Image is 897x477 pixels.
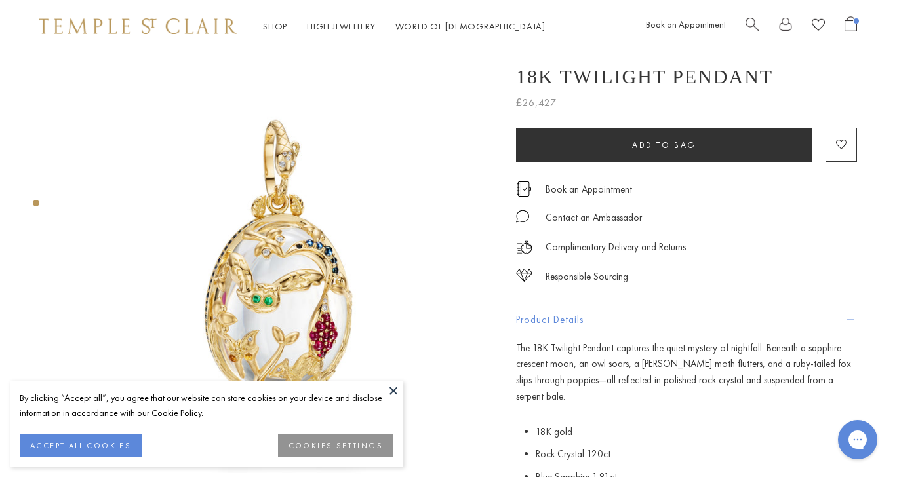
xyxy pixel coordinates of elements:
[516,305,857,335] button: Product Details
[536,421,857,444] li: 18K gold
[33,197,39,217] div: Product gallery navigation
[516,94,557,111] span: £26,427
[546,182,632,197] a: Book an Appointment
[632,140,696,151] span: Add to bag
[516,181,532,197] img: icon_appointment.svg
[39,18,237,34] img: Temple St. Clair
[812,16,825,37] a: View Wishlist
[516,66,773,88] h1: 18K Twilight Pendant
[646,18,726,30] a: Book an Appointment
[546,210,642,226] div: Contact an Ambassador
[278,434,393,457] button: COOKIES SETTINGS
[20,391,393,421] div: By clicking “Accept all”, you agree that our website can store cookies on your device and disclos...
[20,434,142,457] button: ACCEPT ALL COOKIES
[546,239,686,256] p: Complimentary Delivery and Returns
[516,128,812,162] button: Add to bag
[516,341,851,403] span: The 18K Twilight Pendant captures the quiet mystery of nightfall. Beneath a sapphire crescent moo...
[516,239,532,256] img: icon_delivery.svg
[746,16,759,37] a: Search
[546,269,628,285] div: Responsible Sourcing
[845,16,857,37] a: Open Shopping Bag
[516,210,529,223] img: MessageIcon-01_2.svg
[831,415,884,464] iframe: Gorgias live chat messenger
[395,20,546,32] a: World of [DEMOGRAPHIC_DATA]World of [DEMOGRAPHIC_DATA]
[263,20,287,32] a: ShopShop
[263,18,546,35] nav: Main navigation
[307,20,376,32] a: High JewelleryHigh Jewellery
[536,443,857,466] li: Rock Crystal 120ct
[516,269,532,282] img: icon_sourcing.svg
